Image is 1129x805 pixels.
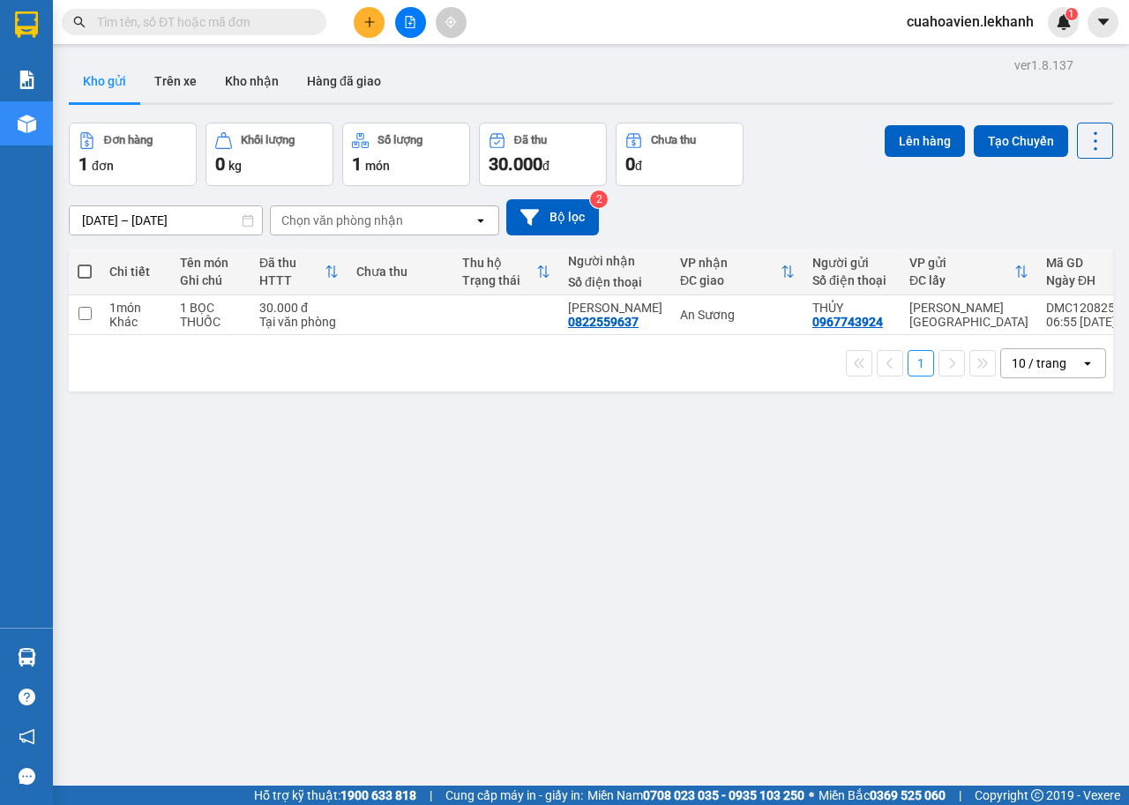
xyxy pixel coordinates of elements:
button: Bộ lọc [506,199,599,235]
div: Trạng thái [462,273,536,287]
div: 10 / trang [1012,354,1066,372]
div: ĐC giao [680,273,781,287]
div: Số điện thoại [812,273,892,287]
button: Kho gửi [69,60,140,102]
img: solution-icon [18,71,36,89]
div: HTTT [259,273,325,287]
button: Kho nhận [211,60,293,102]
div: 1 món [109,301,162,315]
button: plus [354,7,385,38]
button: Đã thu30.000đ [479,123,607,186]
span: cuahoavien.lekhanh [893,11,1048,33]
span: search [73,16,86,28]
img: logo-vxr [15,11,38,38]
span: plus [363,16,376,28]
span: đ [635,159,642,173]
button: aim [436,7,467,38]
span: kg [228,159,242,173]
span: 0 [215,153,225,175]
span: ⚪️ [809,792,814,799]
span: đ [542,159,550,173]
svg: open [1080,356,1095,370]
div: Chưa thu [651,134,696,146]
img: warehouse-icon [18,648,36,667]
th: Toggle SortBy [250,249,348,295]
div: THỦY [812,301,892,315]
div: Tên món [180,256,242,270]
div: Thu hộ [462,256,536,270]
img: icon-new-feature [1056,14,1072,30]
button: Số lượng1món [342,123,470,186]
button: Trên xe [140,60,211,102]
div: ĐC lấy [909,273,1014,287]
div: Khác [109,315,162,329]
div: Chọn văn phòng nhận [281,212,403,229]
input: Select a date range. [70,206,262,235]
div: Người nhận [568,254,662,268]
strong: 1900 633 818 [340,788,416,802]
div: An Sương [680,308,795,322]
button: caret-down [1088,7,1118,38]
span: aim [445,16,457,28]
sup: 1 [1065,8,1078,20]
strong: 0708 023 035 - 0935 103 250 [643,788,804,802]
sup: 2 [590,190,608,208]
svg: open [474,213,488,227]
img: warehouse-icon [18,115,36,133]
span: | [430,786,432,805]
span: message [19,768,35,785]
div: [PERSON_NAME][GEOGRAPHIC_DATA] [909,301,1028,329]
span: file-add [404,16,416,28]
span: copyright [1031,789,1043,801]
button: Lên hàng [885,125,965,157]
span: caret-down [1095,14,1111,30]
div: Mã GD [1046,256,1129,270]
span: notification [19,728,35,745]
span: 30.000 [489,153,542,175]
span: Miền Nam [587,786,804,805]
span: món [365,159,390,173]
div: Đơn hàng [104,134,153,146]
div: ver 1.8.137 [1014,56,1073,75]
div: Chi tiết [109,265,162,279]
span: Cung cấp máy in - giấy in: [445,786,583,805]
div: Ngày ĐH [1046,273,1129,287]
div: 1 BỌC THUỐC [180,301,242,329]
div: 0822559637 [568,315,639,329]
div: Tại văn phòng [259,315,339,329]
button: Chưa thu0đ [616,123,744,186]
input: Tìm tên, số ĐT hoặc mã đơn [97,12,305,32]
div: 30.000 đ [259,301,339,315]
span: Miền Bắc [819,786,946,805]
span: 0 [625,153,635,175]
div: Số lượng [378,134,422,146]
th: Toggle SortBy [901,249,1037,295]
button: file-add [395,7,426,38]
div: VP gửi [909,256,1014,270]
div: VP nhận [680,256,781,270]
button: Tạo Chuyến [974,125,1068,157]
span: 1 [1068,8,1074,20]
div: Ghi chú [180,273,242,287]
button: 1 [908,350,934,376]
button: Đơn hàng1đơn [69,123,197,186]
button: Hàng đã giao [293,60,395,102]
div: THÙY LINH [568,301,662,315]
strong: 0369 525 060 [870,788,946,802]
div: Người gửi [812,256,892,270]
th: Toggle SortBy [671,249,804,295]
span: Hỗ trợ kỹ thuật: [254,786,416,805]
span: | [959,786,961,805]
div: Số điện thoại [568,275,662,289]
div: Khối lượng [241,134,295,146]
div: 0967743924 [812,315,883,329]
th: Toggle SortBy [453,249,559,295]
span: question-circle [19,689,35,705]
span: 1 [79,153,88,175]
div: Chưa thu [356,265,445,279]
div: Đã thu [259,256,325,270]
div: Đã thu [514,134,547,146]
button: Khối lượng0kg [206,123,333,186]
span: đơn [92,159,114,173]
span: 1 [352,153,362,175]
